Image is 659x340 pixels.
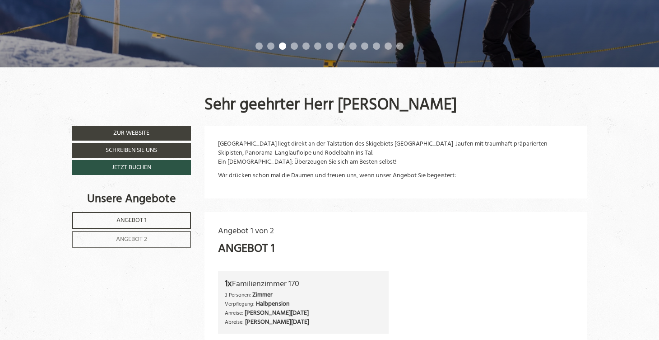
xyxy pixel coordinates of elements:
small: Anreise: [225,309,243,317]
b: [PERSON_NAME][DATE] [245,308,309,318]
span: Angebot 1 [116,215,147,226]
b: Halbpension [256,299,290,309]
div: Familienzimmer 170 [225,278,382,291]
div: Berghotel Ratschings [14,26,124,32]
div: Berghotel Ratschings [14,106,225,113]
a: Zur Website [72,126,191,141]
small: Verpflegung: [225,300,255,308]
span: Angebot 1 von 2 [218,225,274,238]
small: 07:56 [131,95,342,100]
b: [PERSON_NAME][DATE] [245,317,309,327]
p: Wir drücken schon mal die Daumen und freuen uns, wenn unser Angebot Sie begeistert: [218,171,574,180]
p: [GEOGRAPHIC_DATA] liegt direkt an der Talstation des Skigebiets [GEOGRAPHIC_DATA]-Jaufen mit trau... [218,140,574,167]
div: Guten Tag, wie können wir Ihnen helfen? [7,24,128,48]
div: [PERSON_NAME], danke für Angebot, wie Sie sicher wissen, wir hatten unseren letzten Urlaub eine P... [126,51,349,102]
div: Ja sehr gerne, habe Ihnen soeben das Angebot für eine Panoramasuite mit eigenem Zimmer für den So... [7,104,229,165]
div: Sie [131,52,342,59]
div: [DATE] [163,7,192,21]
small: 07:55 [14,41,124,47]
a: Jetzt buchen [72,160,191,175]
div: Unsere Angebote [72,191,191,208]
h1: Sehr geehrter Herr [PERSON_NAME] [204,97,457,115]
div: Angebot 1 [218,241,274,257]
b: 1x [225,277,232,291]
small: 3 Personen: [225,291,251,299]
b: Zimmer [252,290,273,300]
a: Schreiben Sie uns [72,143,191,158]
small: 11:11 [14,158,225,163]
button: Senden [307,239,356,254]
small: Abreise: [225,318,244,326]
span: Angebot 2 [116,234,147,245]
